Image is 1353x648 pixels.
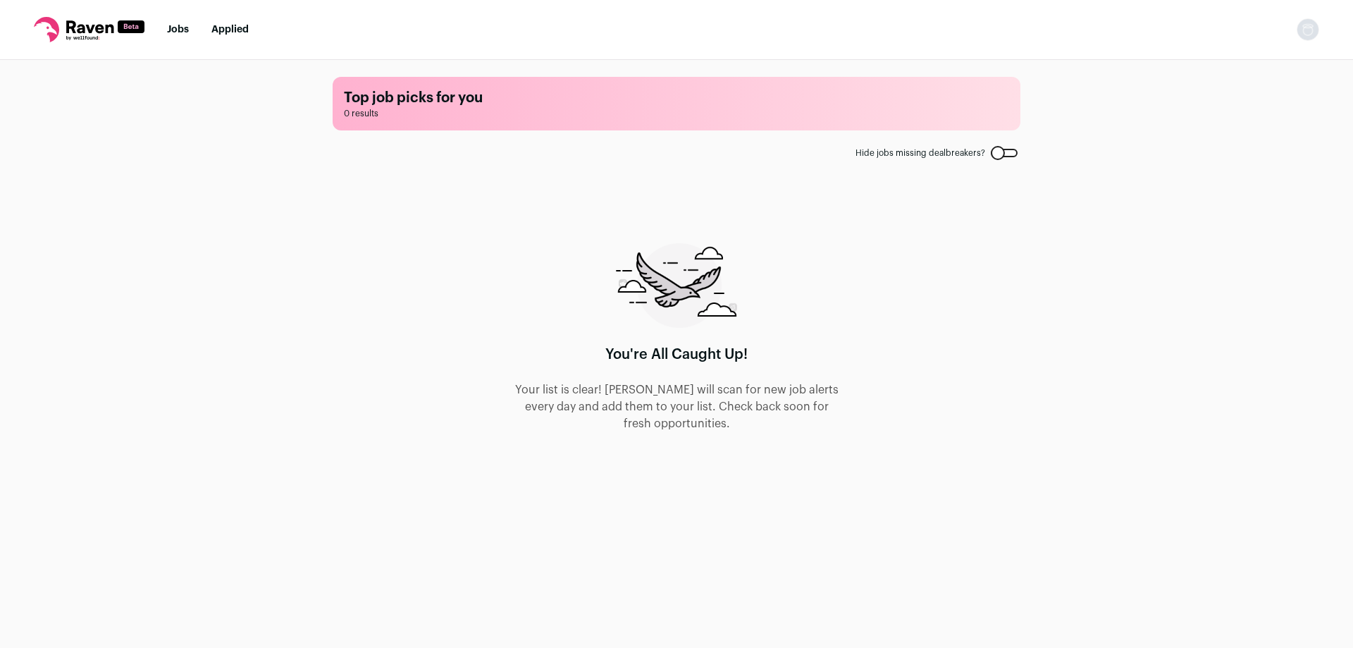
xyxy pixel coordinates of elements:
[605,345,748,365] h1: You're All Caught Up!
[344,108,1009,119] span: 0 results
[616,243,737,328] img: raven-searching-graphic-988e480d85f2d7ca07d77cea61a0e572c166f105263382683f1c6e04060d3bee.png
[1297,18,1319,41] img: nopic.png
[513,381,840,432] p: Your list is clear! [PERSON_NAME] will scan for new job alerts every day and add them to your lis...
[1297,18,1319,41] button: Open dropdown
[167,25,189,35] a: Jobs
[855,147,985,159] span: Hide jobs missing dealbreakers?
[211,25,249,35] a: Applied
[344,88,1009,108] h1: Top job picks for you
